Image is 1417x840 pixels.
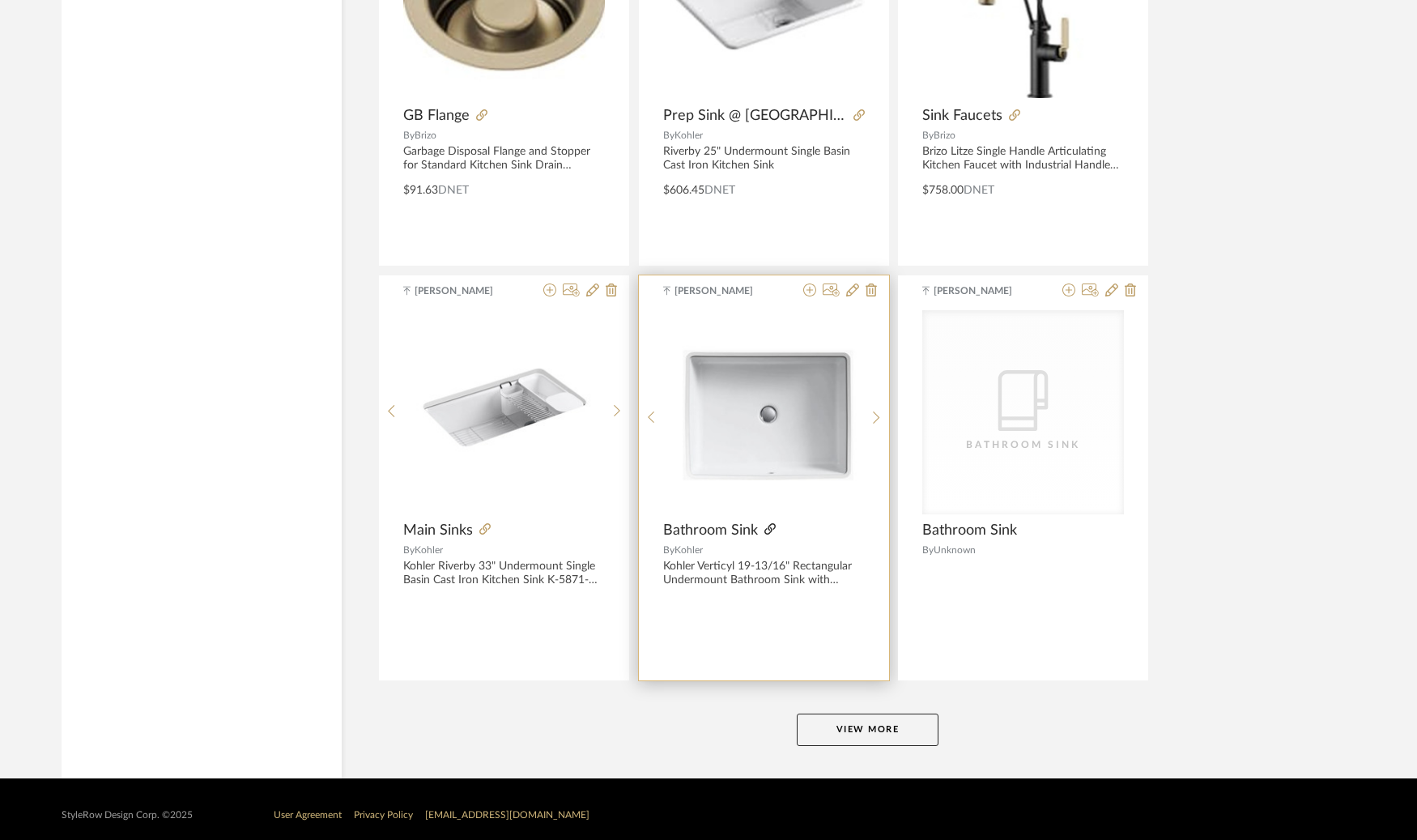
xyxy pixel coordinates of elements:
[425,810,589,820] a: [EMAIL_ADDRESS][DOMAIN_NAME]
[663,145,865,173] div: Riverby 25" Undermount Single Basin Cast Iron Kitchen Sink
[438,185,469,196] span: DNET
[663,310,864,513] div: 0
[964,185,994,196] span: DNET
[674,130,703,140] span: Kohler
[415,284,517,298] span: [PERSON_NAME]
[354,810,413,820] a: Privacy Policy
[403,560,605,587] div: Kohler Riverby 33" Undermount Single Basin Cast Iron Kitchen Sink K-5871-5UA3-0
[663,185,704,196] span: $606.45
[943,437,1104,453] div: Bathroom Sink
[922,185,964,196] span: $758.00
[403,522,473,539] span: Main Sinks
[663,332,864,489] img: Bathroom Sink
[403,545,415,555] span: By
[415,130,436,140] span: Brizo
[274,810,342,820] a: User Agreement
[663,522,758,539] span: Bathroom Sink
[404,349,605,474] img: Main Sinks
[922,107,1002,125] span: Sink Faucets
[934,130,955,140] span: Brizo
[934,284,1036,298] span: [PERSON_NAME]
[934,545,976,555] span: Unknown
[663,545,674,555] span: By
[663,560,865,587] div: Kohler Verticyl 19-13/16" Rectangular Undermount Bathroom Sink with Vertical Sides and Overflow
[922,130,934,140] span: By
[663,130,674,140] span: By
[704,185,735,196] span: DNET
[797,714,938,746] button: View More
[403,130,415,140] span: By
[922,545,934,555] span: By
[415,545,443,555] span: Kohler
[674,545,703,555] span: Kohler
[674,284,777,298] span: [PERSON_NAME]
[922,145,1124,173] div: Brizo Litze Single Handle Articulating Kitchen Faucet with Industrial Handle Matte Black/Luxe Gold
[403,185,438,196] span: $91.63
[62,809,193,821] div: StyleRow Design Corp. ©2025
[403,145,605,173] div: Garbage Disposal Flange and Stopper for Standard Kitchen Sink Drain Openings Luxe Gold
[403,107,470,125] span: GB Flange
[922,522,1017,539] span: Bathroom Sink
[663,107,847,125] span: Prep Sink @ [GEOGRAPHIC_DATA]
